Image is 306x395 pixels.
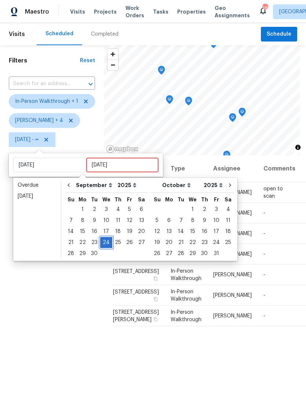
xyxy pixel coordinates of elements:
[100,226,112,237] div: 17
[9,57,80,64] h1: Filters
[163,226,175,237] div: 13
[187,237,198,248] div: Wed Oct 22 2025
[222,237,234,248] div: Sat Oct 25 2025
[202,180,225,191] select: Year
[198,226,210,237] div: Thu Oct 16 2025
[135,237,147,248] div: 27
[135,226,147,237] div: 20
[175,215,187,226] div: 7
[158,66,165,77] div: Map marker
[124,204,135,215] div: Fri Sep 05 2025
[213,293,252,298] span: [PERSON_NAME]
[213,272,252,277] span: [PERSON_NAME]
[13,158,85,172] input: Start date
[135,215,147,226] div: Sat Sep 13 2025
[88,226,100,237] div: 16
[210,226,222,237] div: Fri Oct 17 2025
[77,237,88,248] div: Mon Sep 22 2025
[65,215,77,226] div: 7
[175,237,187,248] div: 21
[135,204,147,215] div: Sat Sep 06 2025
[154,197,161,202] abbr: Sunday
[178,197,184,202] abbr: Tuesday
[163,237,175,248] div: Mon Oct 20 2025
[124,215,135,226] div: Fri Sep 12 2025
[77,215,88,226] div: 8
[151,226,163,237] div: 12
[112,237,124,248] div: 25
[100,204,112,215] div: 3
[77,226,88,237] div: 15
[238,108,246,119] div: Map marker
[112,226,124,237] div: Thu Sep 18 2025
[94,8,117,15] span: Projects
[201,197,208,202] abbr: Thursday
[187,204,198,215] div: 1
[124,226,135,237] div: Fri Sep 19 2025
[151,248,163,259] div: Sun Oct 26 2025
[213,313,252,319] span: [PERSON_NAME]
[160,180,202,191] select: Month
[135,237,147,248] div: Sat Sep 27 2025
[175,248,187,259] div: Tue Oct 28 2025
[151,237,163,248] div: 19
[263,313,265,319] span: -
[77,237,88,248] div: 22
[127,197,132,202] abbr: Friday
[77,248,88,259] div: 29
[151,237,163,248] div: Sun Oct 19 2025
[198,226,210,237] div: 16
[214,197,219,202] abbr: Friday
[88,215,100,226] div: 9
[198,215,210,226] div: Thu Oct 09 2025
[104,45,300,155] canvas: Map
[296,143,300,151] span: Toggle attribution
[210,237,222,248] div: Fri Oct 24 2025
[229,113,236,125] div: Map marker
[79,197,87,202] abbr: Monday
[108,49,118,60] span: Zoom in
[222,215,234,226] div: Sat Oct 11 2025
[15,98,78,105] span: In-Person Walkthrough + 1
[124,237,135,248] div: Fri Sep 26 2025
[100,204,112,215] div: Wed Sep 03 2025
[210,204,222,215] div: 3
[113,290,159,295] span: [STREET_ADDRESS]
[222,237,234,248] div: 25
[65,237,77,248] div: 21
[100,237,112,248] div: Wed Sep 24 2025
[108,60,118,70] span: Zoom out
[88,215,100,226] div: Tue Sep 09 2025
[77,204,88,215] div: 1
[198,248,210,259] div: 30
[263,231,265,236] span: -
[263,211,265,216] span: -
[261,27,297,42] button: Schedule
[86,158,159,172] input: Tue, Sep 22
[114,197,121,202] abbr: Thursday
[163,215,175,226] div: Mon Oct 06 2025
[198,204,210,215] div: Thu Oct 02 2025
[210,226,222,237] div: 17
[187,204,198,215] div: Wed Oct 01 2025
[112,237,124,248] div: Thu Sep 25 2025
[187,226,198,237] div: 15
[80,57,95,64] div: Reset
[106,145,138,153] a: Mapbox homepage
[124,237,135,248] div: 26
[70,8,85,15] span: Visits
[74,180,116,191] select: Month
[187,215,198,226] div: 8
[152,296,159,302] button: Copy Address
[175,226,187,237] div: 14
[222,226,234,237] div: 18
[210,215,222,226] div: Fri Oct 10 2025
[77,215,88,226] div: Mon Sep 08 2025
[189,197,197,202] abbr: Wednesday
[88,204,100,215] div: Tue Sep 02 2025
[163,248,175,259] div: Mon Oct 27 2025
[210,248,222,259] div: Fri Oct 31 2025
[88,248,100,259] div: Tue Sep 30 2025
[225,178,236,193] button: Go to next month
[215,4,250,19] span: Geo Assignments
